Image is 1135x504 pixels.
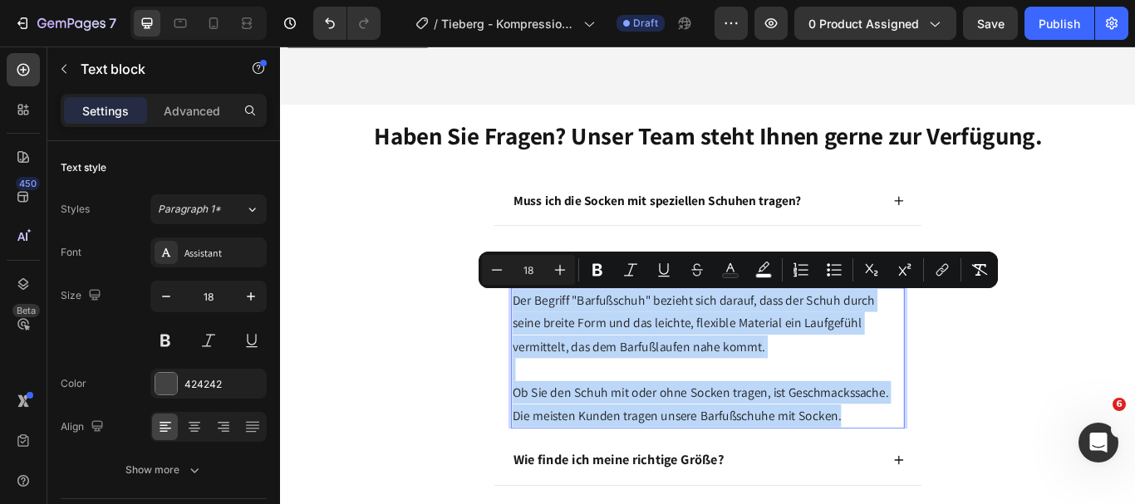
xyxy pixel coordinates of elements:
div: Rich Text Editor. Editing area: main [269,466,520,498]
span: 0 product assigned [808,15,919,32]
div: Publish [1039,15,1080,32]
div: Editor contextual toolbar [479,252,998,288]
div: Text style [61,160,106,175]
div: Beta [12,304,40,317]
button: 7 [7,7,124,40]
div: Size [61,285,105,307]
div: Undo/Redo [313,7,381,40]
iframe: Design area [280,46,1135,504]
div: Font [61,245,81,260]
span: Wie finde ich meine richtige Größe? [272,472,518,492]
span: Save [977,17,1005,31]
p: Advanced [164,102,220,120]
button: 0 product assigned [794,7,956,40]
span: Draft [633,16,658,31]
div: Show more [125,462,203,478]
button: Show more [61,455,267,485]
span: / [434,15,438,32]
iframe: Intercom live chat [1078,423,1118,462]
p: Text block [81,59,222,79]
span: Tieberg - Kompressionssocken [441,15,577,32]
div: Color [61,376,86,391]
div: 424242 [184,377,263,392]
div: Styles [61,202,90,217]
button: Save [963,7,1018,40]
button: Paragraph 1* [150,194,267,224]
div: Align [61,416,107,438]
span: Paragraph 1* [158,202,221,217]
button: Publish [1024,7,1094,40]
div: 450 [16,177,40,190]
span: 6 [1113,398,1126,411]
p: 7 [109,13,116,33]
div: Assistant [184,246,263,261]
p: Settings [82,102,129,120]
